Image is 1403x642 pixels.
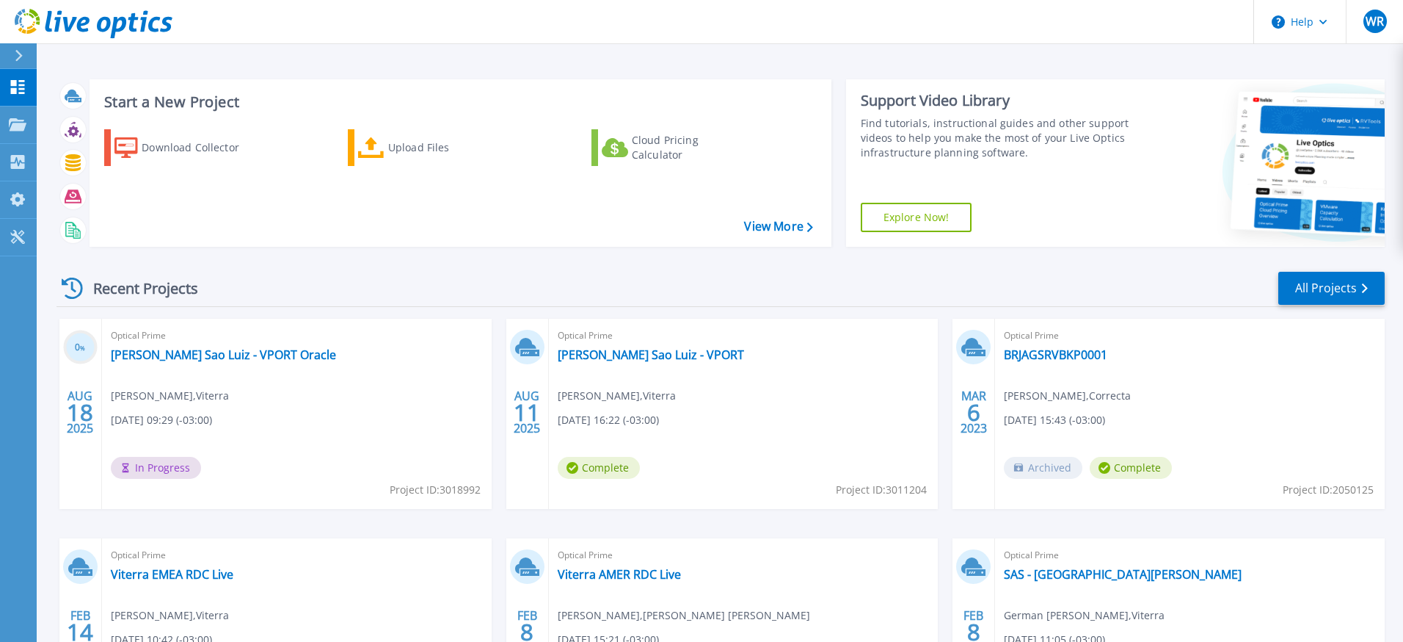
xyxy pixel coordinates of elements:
[861,116,1135,160] div: Find tutorials, instructional guides and other support videos to help you make the most of your L...
[57,270,218,306] div: Recent Projects
[558,328,930,344] span: Optical Prime
[111,328,483,344] span: Optical Prime
[111,547,483,563] span: Optical Prime
[111,567,233,582] a: Viterra EMEA RDC Live
[111,412,212,428] span: [DATE] 09:29 (-03:00)
[104,94,812,110] h3: Start a New Project
[1004,547,1376,563] span: Optical Prime
[558,547,930,563] span: Optical Prime
[80,344,85,352] span: %
[967,626,980,638] span: 8
[513,386,541,439] div: AUG 2025
[1004,457,1082,479] span: Archived
[558,412,659,428] span: [DATE] 16:22 (-03:00)
[1004,347,1107,362] a: BRJAGSRVBKP0001
[142,133,259,162] div: Download Collector
[1004,607,1165,624] span: German [PERSON_NAME] , Viterra
[967,406,980,419] span: 6
[1283,482,1374,498] span: Project ID: 2050125
[836,482,927,498] span: Project ID: 3011204
[960,386,988,439] div: MAR 2023
[558,388,676,404] span: [PERSON_NAME] , Viterra
[67,406,93,419] span: 18
[558,607,810,624] span: [PERSON_NAME] , [PERSON_NAME] [PERSON_NAME]
[1004,328,1376,344] span: Optical Prime
[348,129,511,166] a: Upload Files
[66,386,94,439] div: AUG 2025
[861,203,972,232] a: Explore Now!
[558,457,640,479] span: Complete
[104,129,268,166] a: Download Collector
[63,339,98,356] h3: 0
[558,567,681,582] a: Viterra AMER RDC Live
[558,347,744,362] a: [PERSON_NAME] Sao Luiz - VPORT
[67,626,93,638] span: 14
[1278,272,1385,305] a: All Projects
[111,347,336,362] a: [PERSON_NAME] Sao Luiz - VPORT Oracle
[632,133,749,162] div: Cloud Pricing Calculator
[520,626,533,638] span: 8
[111,388,229,404] span: [PERSON_NAME] , Viterra
[744,220,812,234] a: View More
[514,406,540,419] span: 11
[1090,457,1172,479] span: Complete
[390,482,481,498] span: Project ID: 3018992
[1004,567,1242,582] a: SAS - [GEOGRAPHIC_DATA][PERSON_NAME]
[1004,388,1131,404] span: [PERSON_NAME] , Correcta
[111,457,201,479] span: In Progress
[1366,15,1384,27] span: WR
[111,607,229,624] span: [PERSON_NAME] , Viterra
[388,133,506,162] div: Upload Files
[861,91,1135,110] div: Support Video Library
[1004,412,1105,428] span: [DATE] 15:43 (-03:00)
[591,129,755,166] a: Cloud Pricing Calculator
